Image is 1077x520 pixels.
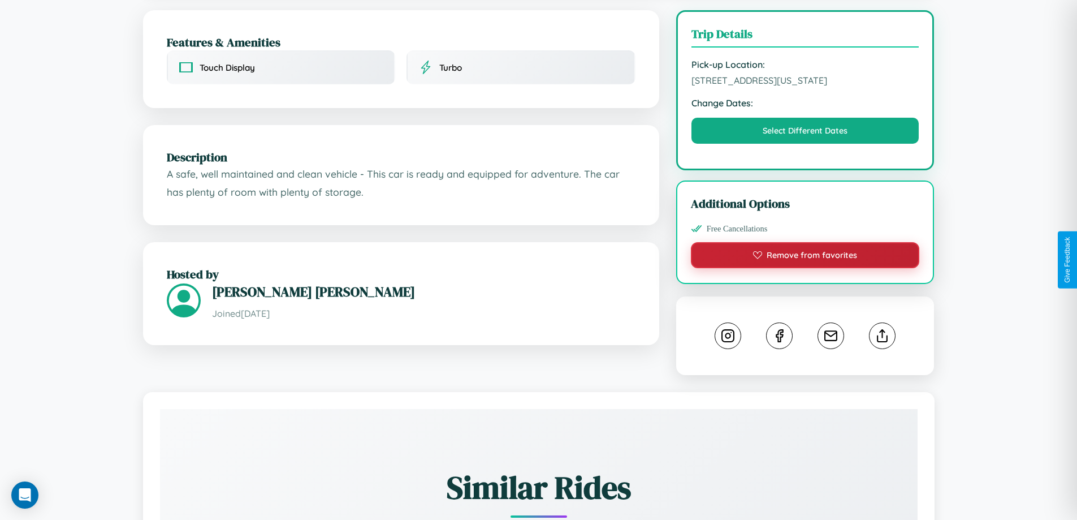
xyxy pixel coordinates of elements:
[691,59,919,70] strong: Pick-up Location:
[691,242,920,268] button: Remove from favorites
[212,306,635,322] p: Joined [DATE]
[707,224,768,234] span: Free Cancellations
[167,34,635,50] h2: Features & Amenities
[1063,237,1071,283] div: Give Feedback
[691,75,919,86] span: [STREET_ADDRESS][US_STATE]
[691,97,919,109] strong: Change Dates:
[691,118,919,144] button: Select Different Dates
[167,149,635,165] h2: Description
[11,482,38,509] div: Open Intercom Messenger
[167,165,635,201] p: A safe, well maintained and clean vehicle - This car is ready and equipped for adventure. The car...
[691,25,919,48] h3: Trip Details
[200,62,255,73] span: Touch Display
[691,195,920,212] h3: Additional Options
[212,282,635,301] h3: [PERSON_NAME] [PERSON_NAME]
[200,466,878,509] h2: Similar Rides
[167,266,635,282] h2: Hosted by
[439,62,462,73] span: Turbo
